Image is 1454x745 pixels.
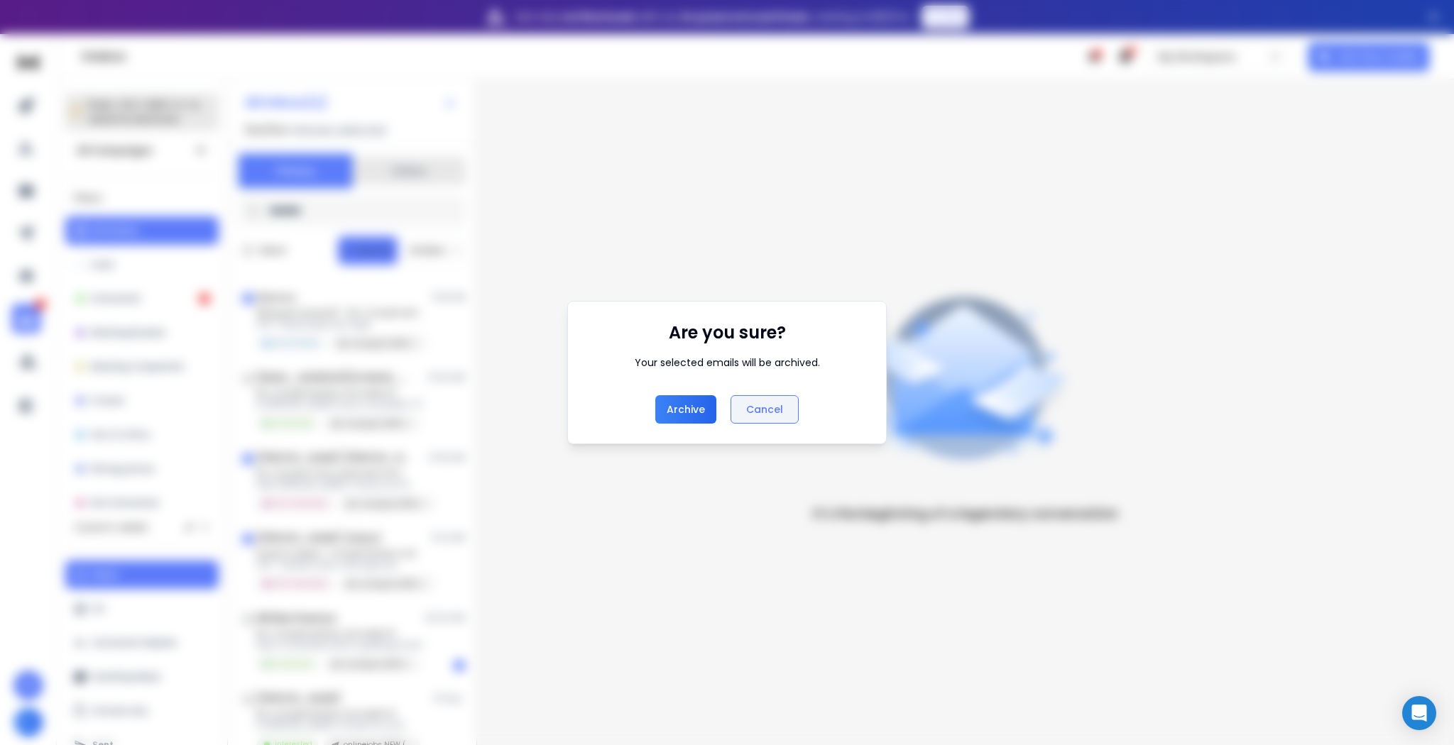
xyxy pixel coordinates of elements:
p: archive [667,402,705,416]
h1: Are you sure? [669,321,786,344]
div: Your selected emails will be archived. [635,355,820,370]
button: Cancel [731,395,799,424]
div: Open Intercom Messenger [1402,696,1436,730]
button: archive [655,395,716,424]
